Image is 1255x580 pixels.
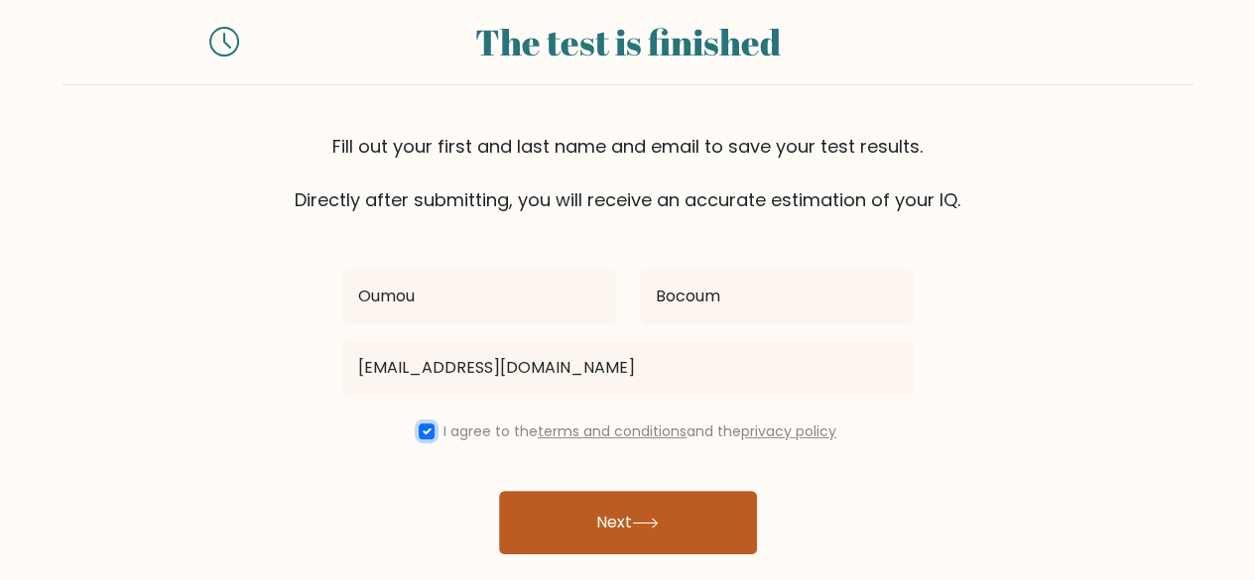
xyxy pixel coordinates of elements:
[499,491,757,554] button: Next
[538,421,687,441] a: terms and conditions
[741,421,836,441] a: privacy policy
[443,421,836,441] label: I agree to the and the
[640,269,914,324] input: Last name
[342,340,914,396] input: Email
[263,15,993,68] div: The test is finished
[63,133,1193,213] div: Fill out your first and last name and email to save your test results. Directly after submitting,...
[342,269,616,324] input: First name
